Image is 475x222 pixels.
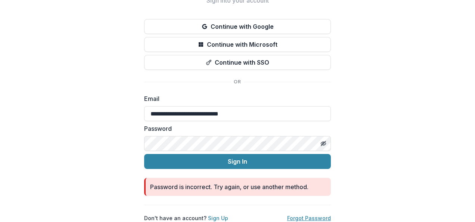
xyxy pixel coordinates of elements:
button: Continue with Google [144,19,331,34]
a: Sign Up [208,215,228,221]
button: Continue with Microsoft [144,37,331,52]
div: Password is incorrect. Try again, or use another method. [150,182,308,191]
button: Toggle password visibility [317,138,329,149]
button: Continue with SSO [144,55,331,70]
label: Password [144,124,326,133]
label: Email [144,94,326,103]
button: Sign In [144,154,331,169]
p: Don't have an account? [144,214,228,222]
a: Forgot Password [287,215,331,221]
